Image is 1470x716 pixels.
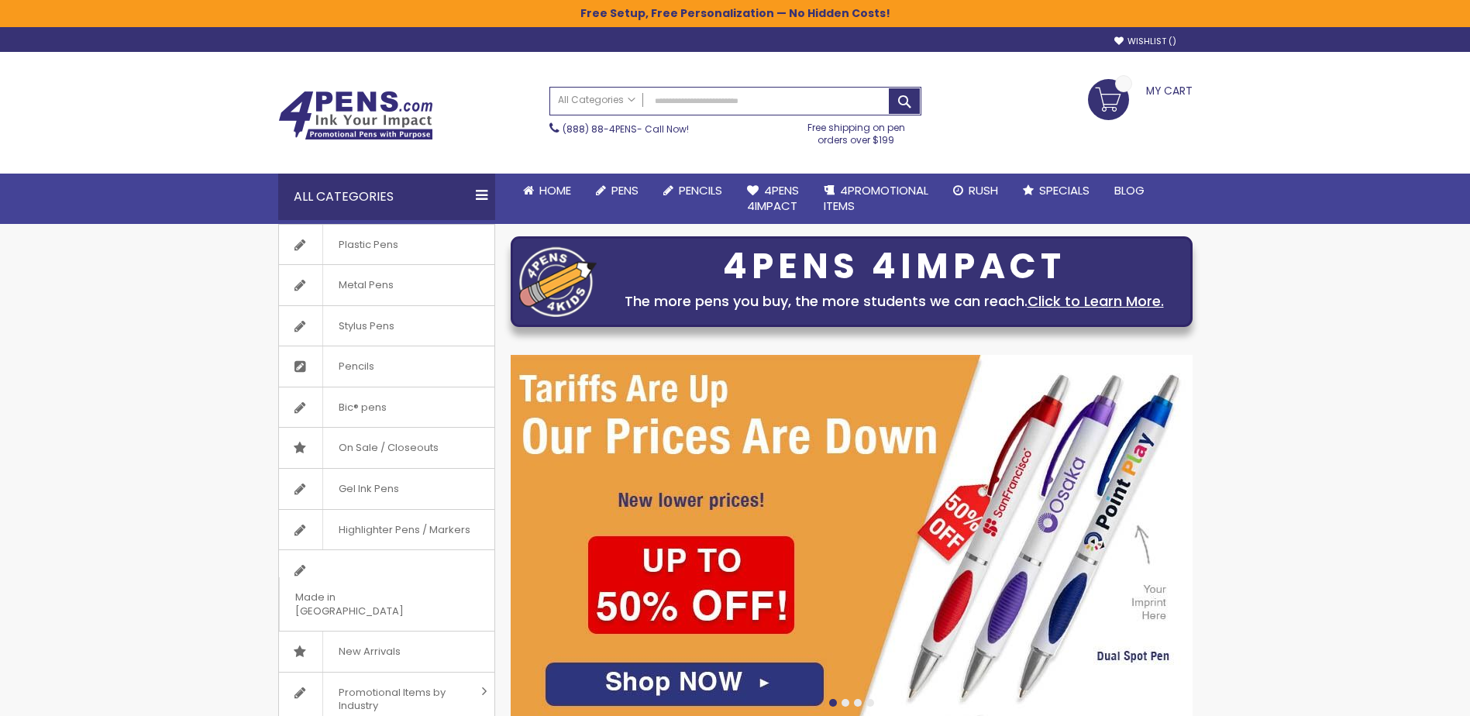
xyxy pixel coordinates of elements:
span: On Sale / Closeouts [322,428,454,468]
a: On Sale / Closeouts [279,428,494,468]
div: Free shipping on pen orders over $199 [791,115,921,146]
a: Metal Pens [279,265,494,305]
span: New Arrivals [322,632,416,672]
a: (888) 88-4PENS [563,122,637,136]
a: Made in [GEOGRAPHIC_DATA] [279,550,494,631]
a: Highlighter Pens / Markers [279,510,494,550]
a: Gel Ink Pens [279,469,494,509]
a: Pens [584,174,651,208]
a: Bic® pens [279,387,494,428]
a: Pencils [279,346,494,387]
a: Plastic Pens [279,225,494,265]
a: New Arrivals [279,632,494,672]
a: Stylus Pens [279,306,494,346]
a: 4Pens4impact [735,174,811,224]
a: Click to Learn More. [1028,291,1164,311]
a: Pencils [651,174,735,208]
div: 4PENS 4IMPACT [604,250,1184,283]
span: Pencils [679,182,722,198]
a: Home [511,174,584,208]
span: Made in [GEOGRAPHIC_DATA] [279,577,456,631]
span: All Categories [558,94,635,106]
a: Rush [941,174,1010,208]
span: 4PROMOTIONAL ITEMS [824,182,928,214]
span: - Call Now! [563,122,689,136]
span: Metal Pens [322,265,409,305]
a: Blog [1102,174,1157,208]
span: Bic® pens [322,387,402,428]
div: The more pens you buy, the more students we can reach. [604,291,1184,312]
span: Rush [969,182,998,198]
span: Stylus Pens [322,306,410,346]
img: four_pen_logo.png [519,246,597,317]
a: 4PROMOTIONALITEMS [811,174,941,224]
span: Gel Ink Pens [322,469,415,509]
a: All Categories [550,88,643,113]
span: 4Pens 4impact [747,182,799,214]
a: Wishlist [1114,36,1176,47]
span: Home [539,182,571,198]
div: All Categories [278,174,495,220]
span: Pens [611,182,639,198]
a: Specials [1010,174,1102,208]
img: 4Pens Custom Pens and Promotional Products [278,91,433,140]
span: Highlighter Pens / Markers [322,510,486,550]
span: Blog [1114,182,1145,198]
span: Specials [1039,182,1090,198]
span: Pencils [322,346,390,387]
span: Plastic Pens [322,225,414,265]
